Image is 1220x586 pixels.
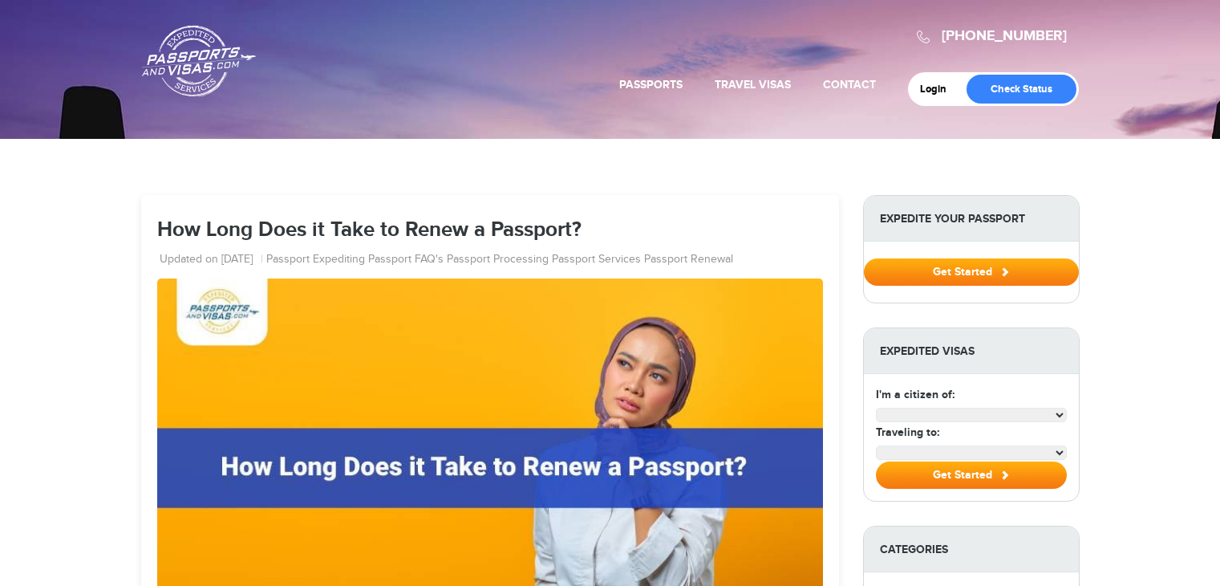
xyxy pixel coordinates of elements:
[876,386,955,403] label: I'm a citizen of:
[368,252,444,268] a: Passport FAQ's
[447,252,549,268] a: Passport Processing
[864,196,1079,242] strong: Expedite Your Passport
[142,25,256,97] a: Passports & [DOMAIN_NAME]
[157,219,823,242] h1: How Long Does it Take to Renew a Passport?
[864,527,1079,572] strong: Categories
[920,83,958,96] a: Login
[876,462,1067,489] button: Get Started
[552,252,641,268] a: Passport Services
[864,265,1079,278] a: Get Started
[644,252,733,268] a: Passport Renewal
[876,424,939,441] label: Traveling to:
[864,258,1079,286] button: Get Started
[864,328,1079,374] strong: Expedited Visas
[715,78,791,92] a: Travel Visas
[160,252,263,268] li: Updated on [DATE]
[266,252,365,268] a: Passport Expediting
[942,27,1067,45] a: [PHONE_NUMBER]
[619,78,683,92] a: Passports
[823,78,876,92] a: Contact
[967,75,1076,104] a: Check Status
